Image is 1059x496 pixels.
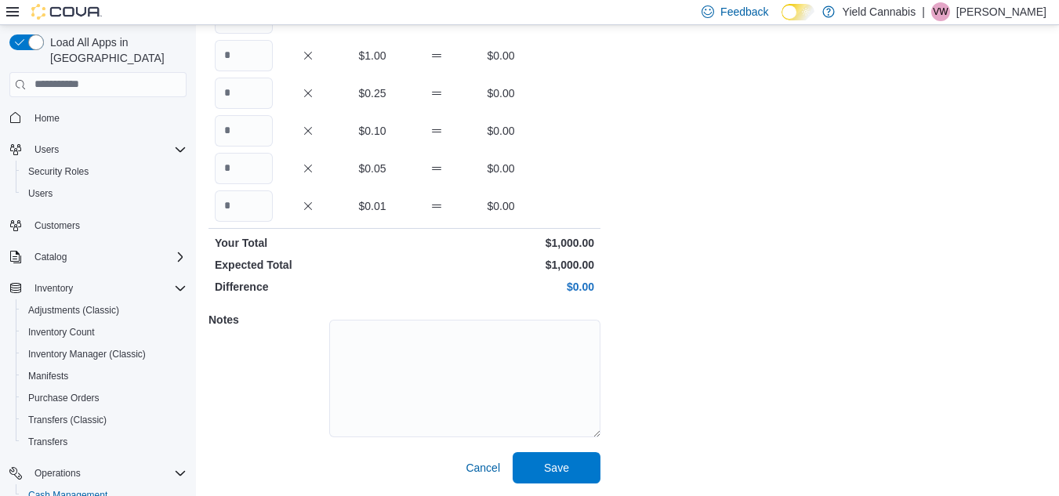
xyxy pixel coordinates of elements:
a: Security Roles [22,162,95,181]
button: Inventory [28,279,79,298]
span: Inventory [28,279,187,298]
span: Users [28,187,53,200]
span: Users [34,143,59,156]
a: Transfers [22,433,74,451]
p: $0.10 [343,123,401,139]
p: [PERSON_NAME] [956,2,1046,21]
input: Quantity [215,40,273,71]
input: Quantity [215,78,273,109]
span: Inventory Count [28,326,95,339]
span: Inventory [34,282,73,295]
span: Customers [28,215,187,235]
p: Difference [215,279,401,295]
span: Load All Apps in [GEOGRAPHIC_DATA] [44,34,187,66]
p: $1,000.00 [408,257,594,273]
a: Home [28,109,66,128]
p: $0.01 [343,198,401,214]
p: $0.00 [472,161,530,176]
p: $0.00 [408,279,594,295]
input: Quantity [215,115,273,147]
p: $0.00 [472,198,530,214]
span: Manifests [28,370,68,382]
span: Security Roles [22,162,187,181]
span: Adjustments (Classic) [28,304,119,317]
span: Catalog [34,251,67,263]
a: Users [22,184,59,203]
span: Customers [34,219,80,232]
button: Operations [3,462,193,484]
p: $0.05 [343,161,401,176]
a: Inventory Count [22,323,101,342]
p: $1,000.00 [408,235,594,251]
span: Inventory Count [22,323,187,342]
a: Inventory Manager (Classic) [22,345,152,364]
button: Catalog [28,248,73,266]
span: Users [22,184,187,203]
p: Your Total [215,235,401,251]
input: Quantity [215,153,273,184]
div: Vanessa Wilson [931,2,950,21]
span: Save [544,460,569,476]
span: Purchase Orders [22,389,187,407]
span: Transfers (Classic) [22,411,187,429]
span: Home [28,108,187,128]
a: Manifests [22,367,74,386]
span: Manifests [22,367,187,386]
span: Operations [34,467,81,480]
button: Cancel [459,452,506,483]
button: Adjustments (Classic) [16,299,193,321]
button: Operations [28,464,87,483]
button: Users [16,183,193,205]
span: Inventory Manager (Classic) [28,348,146,360]
a: Customers [28,216,86,235]
a: Purchase Orders [22,389,106,407]
p: $0.00 [472,85,530,101]
span: Transfers (Classic) [28,414,107,426]
a: Transfers (Classic) [22,411,113,429]
span: Feedback [720,4,768,20]
p: | [922,2,925,21]
span: Purchase Orders [28,392,100,404]
button: Transfers (Classic) [16,409,193,431]
p: Yield Cannabis [843,2,916,21]
button: Inventory [3,277,193,299]
input: Dark Mode [782,4,814,20]
button: Home [3,107,193,129]
p: Expected Total [215,257,401,273]
span: VW [933,2,948,21]
p: $1.00 [343,48,401,63]
span: Transfers [22,433,187,451]
button: Transfers [16,431,193,453]
span: Security Roles [28,165,89,178]
button: Save [513,452,600,483]
button: Users [28,140,65,159]
span: Dark Mode [782,20,782,21]
button: Purchase Orders [16,387,193,409]
button: Catalog [3,246,193,268]
span: Users [28,140,187,159]
button: Security Roles [16,161,193,183]
h5: Notes [209,304,326,335]
a: Adjustments (Classic) [22,301,125,320]
p: $0.25 [343,85,401,101]
button: Inventory Count [16,321,193,343]
span: Transfers [28,436,67,448]
button: Users [3,139,193,161]
span: Adjustments (Classic) [22,301,187,320]
span: Operations [28,464,187,483]
button: Inventory Manager (Classic) [16,343,193,365]
p: $0.00 [472,123,530,139]
p: $0.00 [472,48,530,63]
img: Cova [31,4,102,20]
button: Customers [3,214,193,237]
span: Inventory Manager (Classic) [22,345,187,364]
button: Manifests [16,365,193,387]
input: Quantity [215,190,273,222]
span: Cancel [466,460,500,476]
span: Home [34,112,60,125]
span: Catalog [28,248,187,266]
